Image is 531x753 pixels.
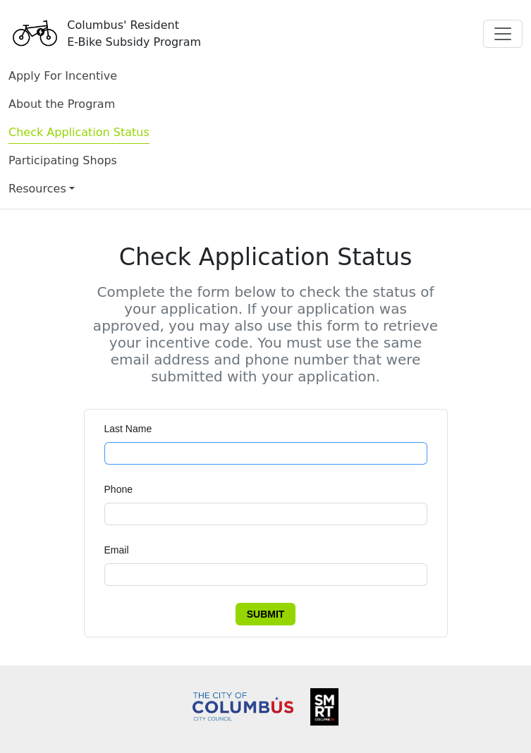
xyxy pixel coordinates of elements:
[310,688,338,726] img: Smart Columbus
[8,69,117,82] a: Apply For Incentive
[8,175,523,203] a: Resources
[193,692,293,721] img: Columbus City Council
[483,20,523,48] button: Toggle navigation
[104,542,139,558] label: Email
[92,283,439,385] h5: Complete the form below to check the status of your application. If your application was approved...
[104,442,427,465] input: Last Name
[104,563,427,586] input: Email
[67,17,201,51] div: Columbus' Resident E-Bike Subsidy Program
[8,9,61,59] img: Program logo
[247,606,285,622] span: Submit
[92,243,439,271] h1: Check Application Status
[8,97,115,111] a: About the Program
[8,125,149,144] a: Check Application Status
[8,25,201,42] a: Columbus' ResidentE-Bike Subsidy Program
[236,603,296,625] button: Submit
[104,503,427,525] input: Phone
[104,482,142,497] label: Phone
[8,154,117,167] a: Participating Shops
[104,421,162,436] label: Last Name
